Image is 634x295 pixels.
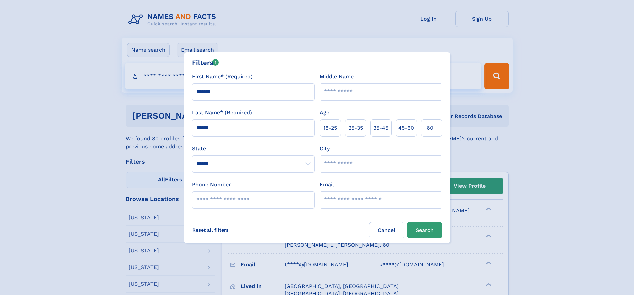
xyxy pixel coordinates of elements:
[373,124,388,132] span: 35‑45
[320,145,330,153] label: City
[188,222,233,238] label: Reset all filters
[192,109,252,117] label: Last Name* (Required)
[407,222,442,238] button: Search
[348,124,363,132] span: 25‑35
[369,222,404,238] label: Cancel
[320,109,329,117] label: Age
[192,181,231,189] label: Phone Number
[192,58,219,68] div: Filters
[192,73,253,81] label: First Name* (Required)
[320,181,334,189] label: Email
[427,124,437,132] span: 60+
[323,124,337,132] span: 18‑25
[398,124,414,132] span: 45‑60
[320,73,354,81] label: Middle Name
[192,145,315,153] label: State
